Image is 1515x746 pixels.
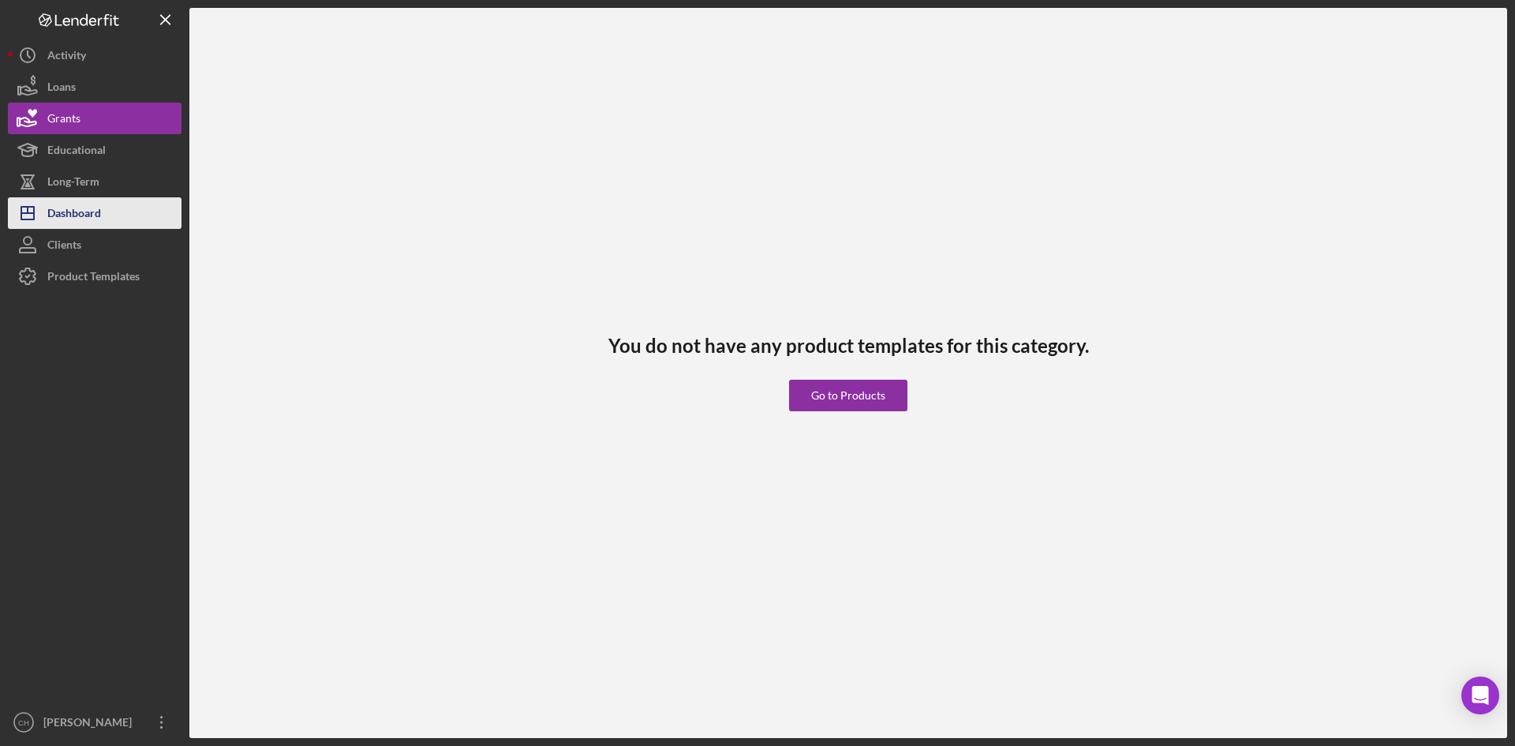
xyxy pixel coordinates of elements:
[8,134,181,166] button: Educational
[1461,677,1499,714] div: Open Intercom Messenger
[47,229,81,264] div: Clients
[47,71,76,107] div: Loans
[8,707,181,738] button: CH[PERSON_NAME]
[8,229,181,261] button: Clients
[811,380,885,411] div: Go to Products
[47,166,99,201] div: Long-Term
[18,718,29,727] text: CH
[39,707,142,742] div: [PERSON_NAME]
[8,103,181,134] button: Grants
[47,197,101,233] div: Dashboard
[47,39,86,75] div: Activity
[47,134,106,170] div: Educational
[8,261,181,292] button: Product Templates
[8,197,181,229] button: Dashboard
[608,335,1089,357] h3: You do not have any product templates for this category.
[789,356,907,411] a: Go to Products
[8,39,181,71] button: Activity
[789,380,907,411] button: Go to Products
[47,261,140,296] div: Product Templates
[47,103,80,138] div: Grants
[8,71,181,103] button: Loans
[8,166,181,197] button: Long-Term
